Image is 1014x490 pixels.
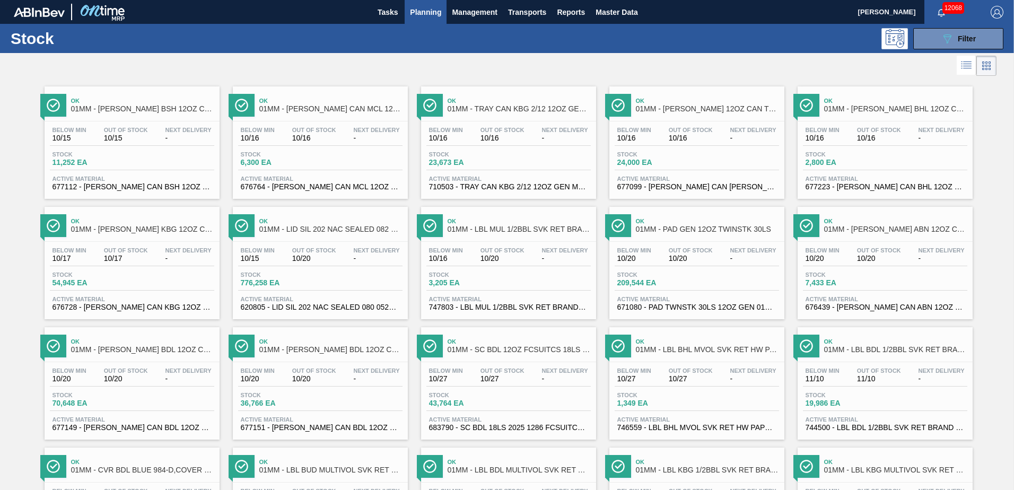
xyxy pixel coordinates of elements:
span: Next Delivery [165,367,212,374]
span: Below Min [429,127,463,133]
span: Next Delivery [730,367,776,374]
a: ÍconeOk01MM - [PERSON_NAME] BSH 12OZ CAN TWNSTK 30/12 CANBelow Min10/15Out Of Stock10/15Next Deli... [37,78,225,199]
span: 10/20 [617,255,651,262]
span: Stock [429,392,503,398]
span: Ok [448,98,591,104]
span: 01MM - LID SIL 202 NAC SEALED 082 0521 RED DIE [259,225,403,233]
a: ÍconeOk01MM - LBL MUL 1/2BBL SVK RET BRAND PPS #4Below Min10/16Out Of Stock10/20Next Delivery-Sto... [413,199,601,319]
span: Tasks [376,6,399,19]
span: Filter [958,34,976,43]
img: Ícone [800,219,813,232]
img: Ícone [423,339,436,353]
span: Stock [617,392,692,398]
span: Below Min [53,127,86,133]
img: Ícone [800,339,813,353]
span: 677149 - CARR CAN BDL 12OZ CAN PK 12/12 CAN 0924 [53,424,212,432]
span: Ok [71,338,214,345]
span: Ok [824,218,967,224]
span: Next Delivery [165,127,212,133]
h1: Stock [11,32,169,45]
span: 43,764 EA [429,399,503,407]
img: Ícone [47,339,60,353]
span: - [919,375,965,383]
a: ÍconeOk01MM - [PERSON_NAME] CAN MCL 12OZ TWNSTK 30/12 CANBelow Min10/16Out Of Stock10/16Next Deli... [225,78,413,199]
span: Next Delivery [542,247,588,253]
span: 10/15 [104,134,148,142]
span: 10/17 [53,255,86,262]
span: Stock [806,272,880,278]
span: Below Min [53,367,86,374]
span: Active Material [429,296,588,302]
span: Below Min [429,247,463,253]
span: 746559 - LBL BHL MVOL SVK RET HW PAPER 0518 #3 4. [617,424,776,432]
span: 10/20 [857,255,901,262]
img: Ícone [611,460,625,473]
span: Out Of Stock [669,127,713,133]
span: 10/27 [617,375,651,383]
span: Stock [241,151,315,157]
img: Ícone [611,339,625,353]
img: Ícone [423,219,436,232]
span: 744500 - LBL BDL 1/2BBL SVK RET BRAND 5.0% PAPER [806,424,965,432]
span: Out Of Stock [480,247,525,253]
span: 677151 - CARR CAN BDL 12OZ 2025 TWNSTK 30/12 CAN [241,424,400,432]
span: Stock [617,151,692,157]
span: 677099 - CARR CAN BUD 12OZ TWNSTK 30/12 CAN 0724 [617,183,776,191]
span: Next Delivery [542,127,588,133]
a: ÍconeOk01MM - [PERSON_NAME] BDL 12OZ CAN TWNSTK 30/12 CAN-AqueousBelow Min10/20Out Of Stock10/20N... [225,319,413,440]
span: 2,800 EA [806,159,880,167]
a: ÍconeOk01MM - PAD GEN 12OZ TWINSTK 30LSBelow Min10/20Out Of Stock10/20Next Delivery-Stock209,544 ... [601,199,790,319]
span: 11,252 EA [53,159,127,167]
span: Below Min [806,247,840,253]
span: Out Of Stock [104,367,148,374]
span: Below Min [617,367,651,374]
span: 10/16 [857,134,901,142]
span: - [730,375,776,383]
span: 10/16 [806,134,840,142]
span: 10/16 [669,134,713,142]
span: - [354,255,400,262]
img: Ícone [235,339,248,353]
span: 01MM - LBL BDL MULTIVOL SVK RET HW PAPER #3 [448,466,591,474]
span: 01MM - CARR KBG 12OZ CAN CAN PK 12/12 CAN [71,225,214,233]
span: Ok [71,98,214,104]
span: 676439 - CARR CAN ABN 12OZ TWNSTK 30/12 CAN 0822 [806,303,965,311]
span: 01MM - LBL KBG 1/2BBL SVK RET BRAND PPS #4 [636,466,779,474]
span: Active Material [617,176,776,182]
span: 10/16 [292,134,336,142]
span: 10/20 [480,255,525,262]
span: 01MM - CARR BHL 12OZ CAN TWNSTK 30/12 CAN CAN OUTDOOR PROMO [824,105,967,113]
span: 01MM - LBL BHL MVOL SVK RET HW PAPER #3 [636,346,779,354]
span: Ok [259,459,403,465]
span: Active Material [53,416,212,423]
span: Active Material [806,176,965,182]
span: Below Min [429,367,463,374]
span: 10/16 [429,255,463,262]
span: Stock [53,392,127,398]
span: 10/20 [806,255,840,262]
button: Notifications [924,5,958,20]
img: Ícone [47,219,60,232]
span: Stock [53,151,127,157]
span: Ok [259,218,403,224]
span: Next Delivery [919,127,965,133]
span: - [730,255,776,262]
span: Out Of Stock [104,247,148,253]
span: Next Delivery [919,367,965,374]
span: 24,000 EA [617,159,692,167]
span: - [354,134,400,142]
span: 01MM - CARR BUD 12OZ CAN TWNSTK 30/12 CAN [636,105,779,113]
img: Ícone [611,219,625,232]
a: ÍconeOk01MM - [PERSON_NAME] ABN 12OZ CAN TWNSTK 30/12 CAN AQUEOUSBelow Min10/20Out Of Stock10/20N... [790,199,978,319]
span: 19,986 EA [806,399,880,407]
span: Out Of Stock [292,247,336,253]
a: ÍconeOk01MM - TRAY CAN KBG 2/12 12OZ GEN MW 1023-L 032Below Min10/16Out Of Stock10/16Next Deliver... [413,78,601,199]
span: Active Material [241,416,400,423]
span: 676764 - CARR CAN MCL 12OZ TWNSTK 30/12 CAN 0723 [241,183,400,191]
span: Stock [429,151,503,157]
a: ÍconeOk01MM - SC BDL 12OZ FCSUITCS 18LS HULK HANDLE - AQUEOUS COATINGBelow Min10/27Out Of Stock10... [413,319,601,440]
span: Ok [448,218,591,224]
span: Below Min [617,247,651,253]
span: Stock [806,392,880,398]
span: - [354,375,400,383]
